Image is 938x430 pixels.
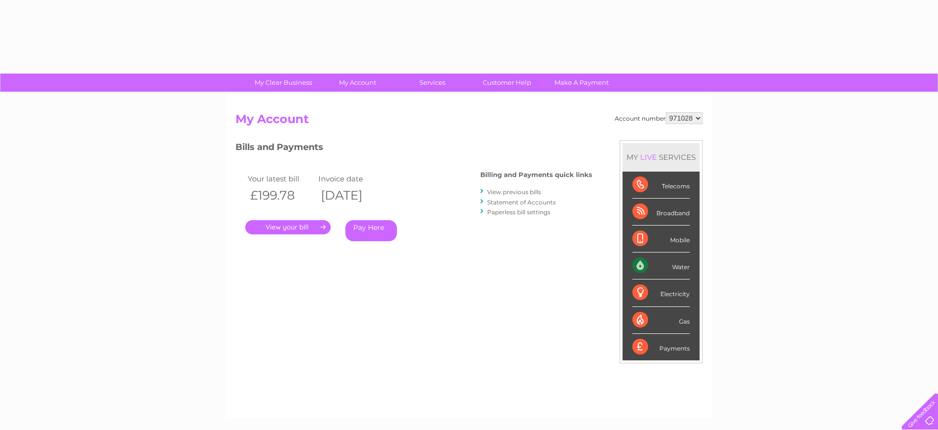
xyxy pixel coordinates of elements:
div: Broadband [632,199,690,226]
h2: My Account [235,112,703,131]
td: Your latest bill [245,172,316,185]
div: Water [632,253,690,279]
a: View previous bills [487,188,541,196]
div: LIVE [638,152,659,162]
div: Gas [632,307,690,334]
th: [DATE] [316,185,387,205]
th: £199.78 [245,185,316,205]
td: Invoice date [316,172,387,185]
a: Pay Here [345,220,397,241]
h4: Billing and Payments quick links [480,171,592,178]
a: . [245,220,331,234]
h3: Bills and Payments [235,140,592,157]
div: Telecoms [632,172,690,199]
a: Paperless bill settings [487,208,550,216]
a: Customer Help [467,74,547,92]
div: Electricity [632,279,690,306]
a: My Account [317,74,398,92]
div: Payments [632,334,690,360]
div: MY SERVICES [623,143,700,171]
a: My Clear Business [243,74,324,92]
a: Statement of Accounts [487,199,556,206]
div: Account number [615,112,703,124]
div: Mobile [632,226,690,253]
a: Make A Payment [541,74,622,92]
a: Services [392,74,473,92]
